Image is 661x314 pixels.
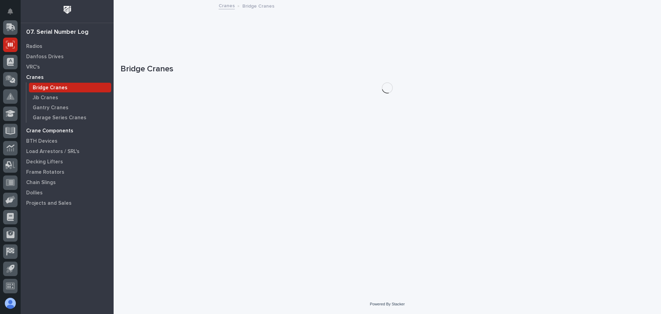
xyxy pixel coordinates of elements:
[21,51,114,62] a: Danfoss Drives
[61,3,74,16] img: Workspace Logo
[21,188,114,198] a: Dollies
[21,136,114,146] a: BTH Devices
[242,2,274,9] p: Bridge Cranes
[21,41,114,51] a: Radios
[21,156,114,167] a: Decking Lifters
[27,113,114,122] a: Garage Series Cranes
[21,125,114,136] a: Crane Components
[26,190,43,196] p: Dollies
[33,85,67,91] p: Bridge Cranes
[3,4,18,19] button: Notifications
[26,159,63,165] p: Decking Lifters
[21,146,114,156] a: Load Arrestors / SRL's
[26,43,42,50] p: Radios
[26,128,73,134] p: Crane Components
[219,1,235,9] a: Cranes
[33,105,69,111] p: Gantry Cranes
[26,64,40,70] p: VRC's
[27,103,114,112] a: Gantry Cranes
[26,169,64,175] p: Frame Rotators
[21,198,114,208] a: Projects and Sales
[26,180,56,186] p: Chain Slings
[370,302,405,306] a: Powered By Stacker
[26,149,80,155] p: Load Arrestors / SRL's
[26,200,72,206] p: Projects and Sales
[27,83,114,92] a: Bridge Cranes
[21,177,114,188] a: Chain Slings
[33,115,86,121] p: Garage Series Cranes
[33,95,58,101] p: Jib Cranes
[21,72,114,82] a: Cranes
[27,93,114,102] a: Jib Cranes
[26,138,57,144] p: BTH Devices
[21,62,114,72] a: VRC's
[26,54,64,60] p: Danfoss Drives
[120,64,654,74] h1: Bridge Cranes
[26,74,44,81] p: Cranes
[26,29,88,36] div: 07. Serial Number Log
[21,167,114,177] a: Frame Rotators
[3,296,18,311] button: users-avatar
[9,8,18,19] div: Notifications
